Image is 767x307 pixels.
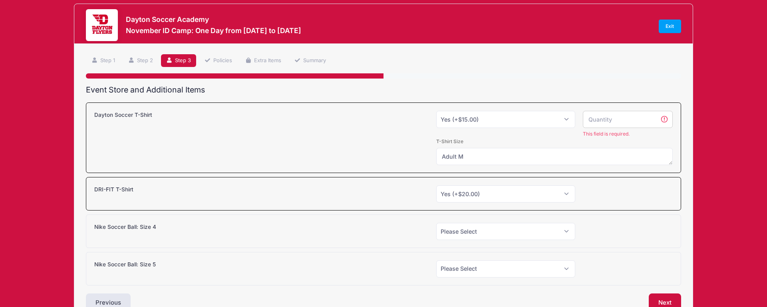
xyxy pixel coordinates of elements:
[199,54,237,67] a: Policies
[94,260,156,268] label: Nike Soccer Ball: Size 5
[94,223,156,231] label: Nike Soccer Ball: Size 4
[161,54,197,67] a: Step 3
[86,54,120,67] a: Step 1
[289,54,331,67] a: Summary
[123,54,158,67] a: Step 2
[583,130,673,138] span: This field is required.
[583,111,673,128] input: Quantity
[94,111,152,119] label: Dayton Soccer T-Shirt
[86,85,681,94] h2: Event Store and Additional Items
[436,138,463,145] label: T-Shirt Size
[240,54,286,67] a: Extra Items
[659,20,681,33] a: Exit
[126,26,301,35] h3: November ID Camp: One Day from [DATE] to [DATE]
[94,185,133,193] label: DRI-FIT T-Shirt
[126,15,301,24] h3: Dayton Soccer Academy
